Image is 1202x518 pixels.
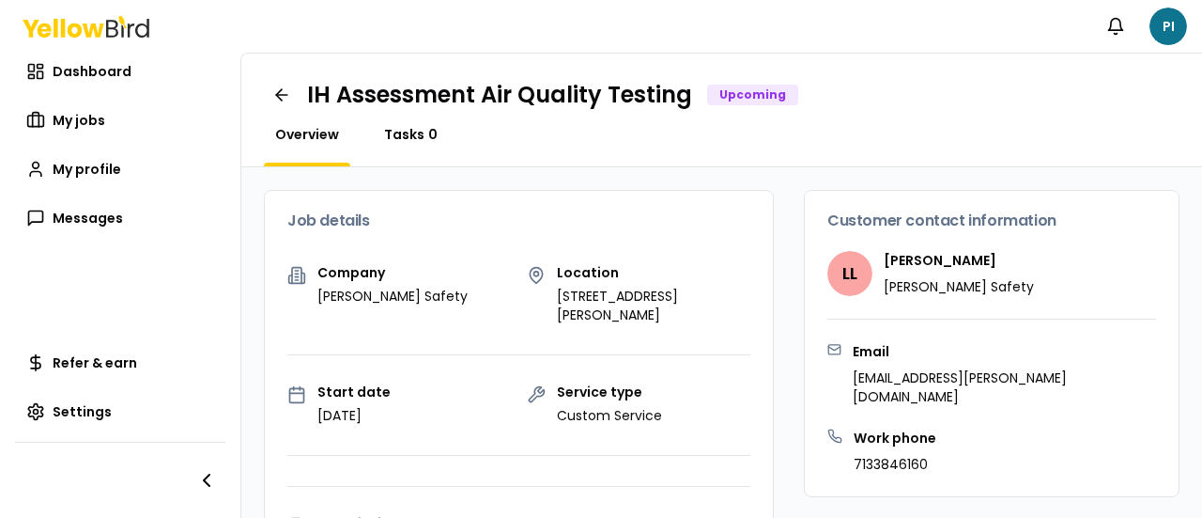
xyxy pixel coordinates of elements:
a: Overview [264,125,350,144]
span: Refer & earn [53,353,137,372]
a: Settings [15,393,225,431]
a: Refer & earn [15,344,225,382]
a: Dashboard [15,53,225,90]
p: Custom Service [557,406,662,425]
span: Overview [275,125,339,144]
a: My jobs [15,102,225,139]
h4: [PERSON_NAME] [884,251,1034,270]
p: [STREET_ADDRESS][PERSON_NAME] [557,287,751,324]
span: PI [1149,8,1187,45]
p: Company [317,266,468,279]
p: Start date [317,385,391,399]
p: [DATE] [317,406,391,425]
p: [EMAIL_ADDRESS][PERSON_NAME][DOMAIN_NAME] [853,369,1156,406]
h3: Email [853,342,1156,361]
span: Tasks [384,125,424,144]
a: My profile [15,150,225,188]
span: My profile [53,160,121,179]
p: Location [557,266,751,279]
span: My jobs [53,111,105,130]
p: Service type [557,385,662,399]
span: Dashboard [53,62,131,81]
h3: Job details [287,213,750,228]
span: LL [827,251,872,296]
p: 7133846160 [854,455,936,474]
h3: Customer contact information [827,213,1156,228]
div: Upcoming [707,85,798,105]
span: Messages [53,209,123,228]
a: Tasks0 [373,125,449,144]
p: [PERSON_NAME] Safety [884,277,1034,296]
h3: Work phone [854,429,936,447]
p: [PERSON_NAME] Safety [317,287,468,306]
a: Messages [15,199,225,237]
span: Settings [53,402,112,421]
h1: IH Assessment Air Quality Testing [307,80,692,110]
